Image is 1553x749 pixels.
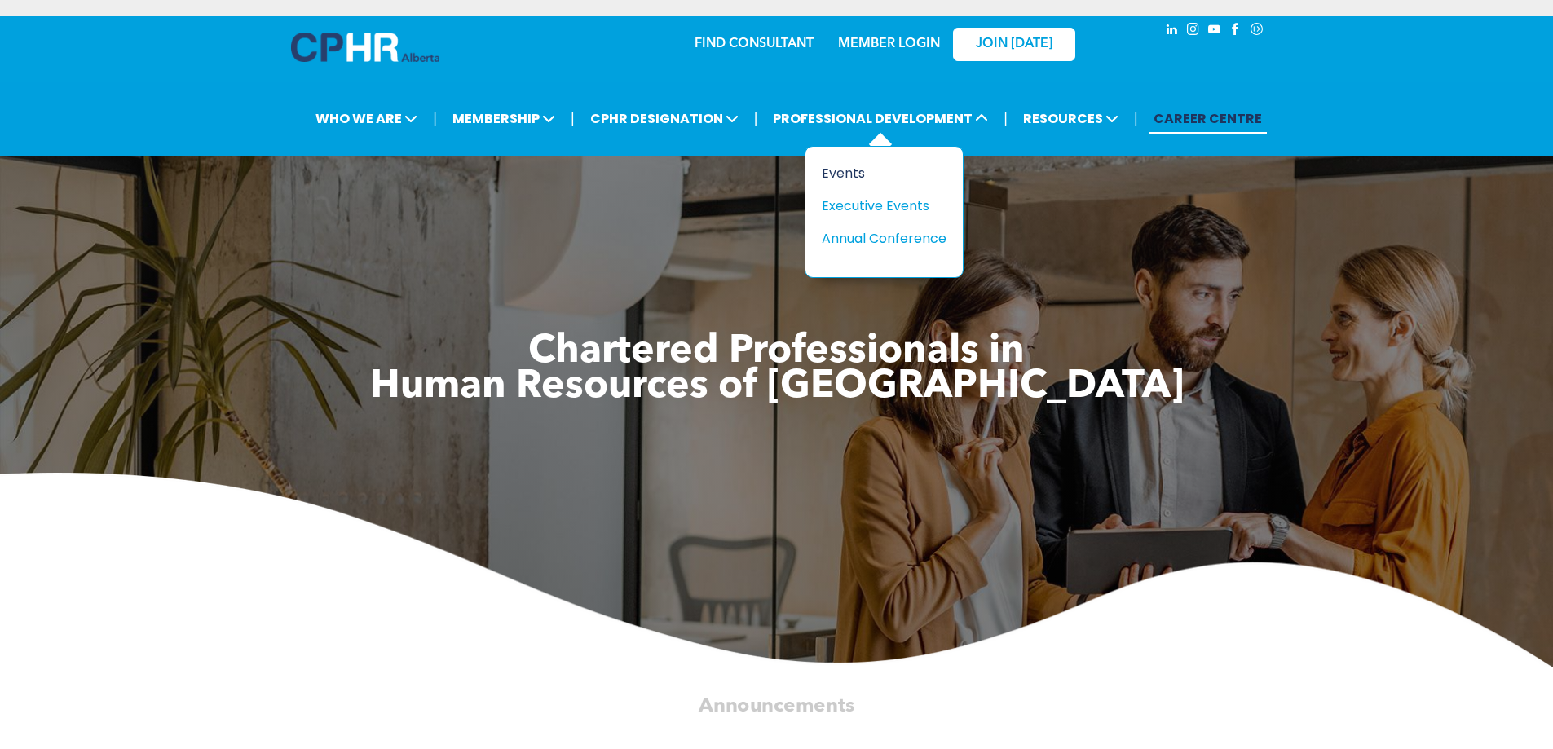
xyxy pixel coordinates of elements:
a: instagram [1185,20,1202,42]
span: WHO WE ARE [311,104,422,134]
span: PROFESSIONAL DEVELOPMENT [768,104,993,134]
a: youtube [1206,20,1224,42]
div: Annual Conference [822,228,934,249]
li: | [571,102,575,135]
div: Events [822,163,934,183]
span: RESOURCES [1018,104,1123,134]
li: | [1134,102,1138,135]
span: CPHR DESIGNATION [585,104,743,134]
div: Executive Events [822,196,934,216]
span: Announcements [699,695,854,715]
img: A blue and white logo for cp alberta [291,33,439,62]
a: Annual Conference [822,228,946,249]
a: Executive Events [822,196,946,216]
li: | [433,102,437,135]
a: linkedin [1163,20,1181,42]
a: MEMBER LOGIN [838,37,940,51]
span: MEMBERSHIP [448,104,560,134]
a: JOIN [DATE] [953,28,1075,61]
a: FIND CONSULTANT [695,37,814,51]
li: | [1004,102,1008,135]
a: facebook [1227,20,1245,42]
span: JOIN [DATE] [976,37,1052,52]
a: Events [822,163,946,183]
span: Chartered Professionals in [528,333,1025,372]
li: | [754,102,758,135]
span: Human Resources of [GEOGRAPHIC_DATA] [370,368,1184,407]
a: CAREER CENTRE [1149,104,1267,134]
a: Social network [1248,20,1266,42]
